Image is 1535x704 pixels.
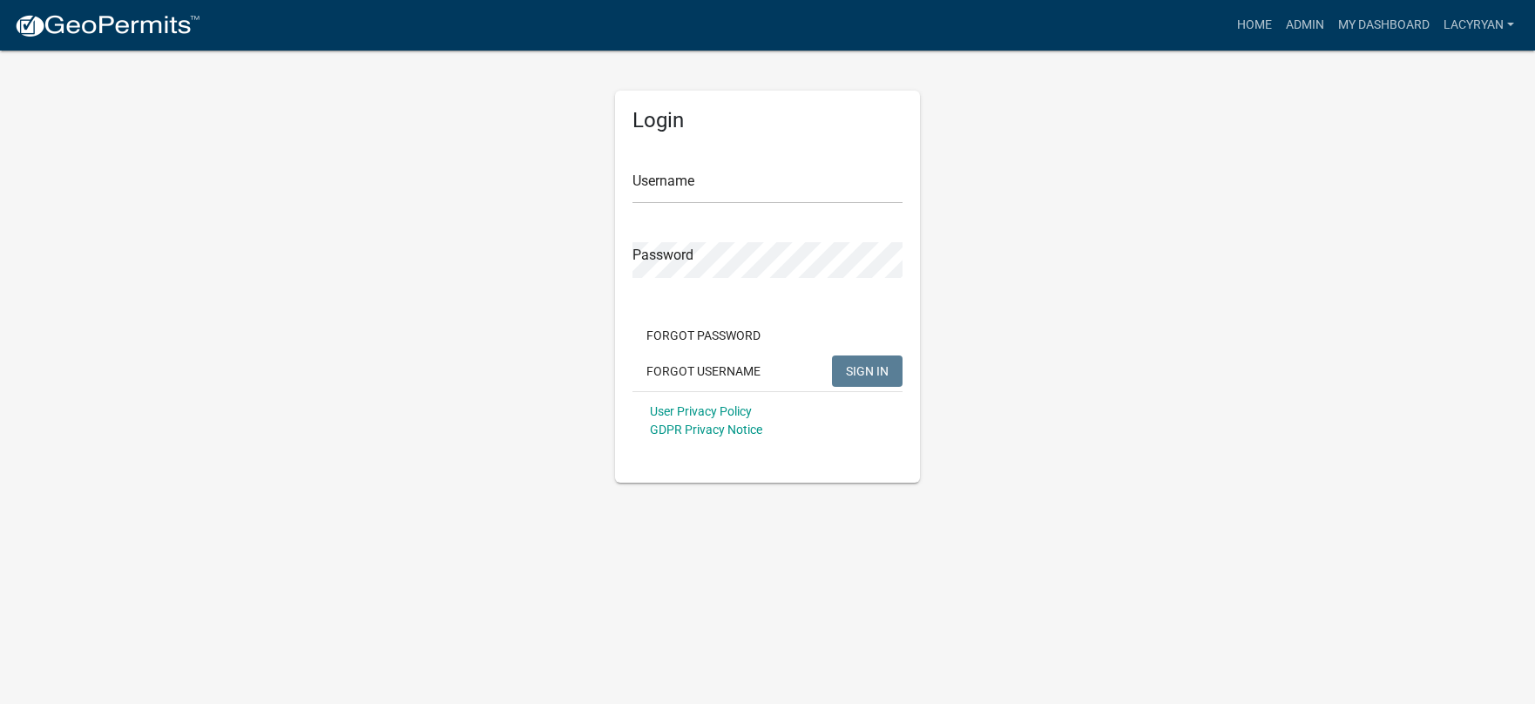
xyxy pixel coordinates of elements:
button: Forgot Password [632,320,774,351]
a: GDPR Privacy Notice [650,423,762,437]
a: My Dashboard [1331,9,1437,42]
a: Admin [1279,9,1331,42]
a: lacyryan [1437,9,1521,42]
h5: Login [632,108,903,133]
a: Home [1230,9,1279,42]
button: SIGN IN [832,355,903,387]
a: User Privacy Policy [650,404,752,418]
button: Forgot Username [632,355,774,387]
span: SIGN IN [846,363,889,377]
